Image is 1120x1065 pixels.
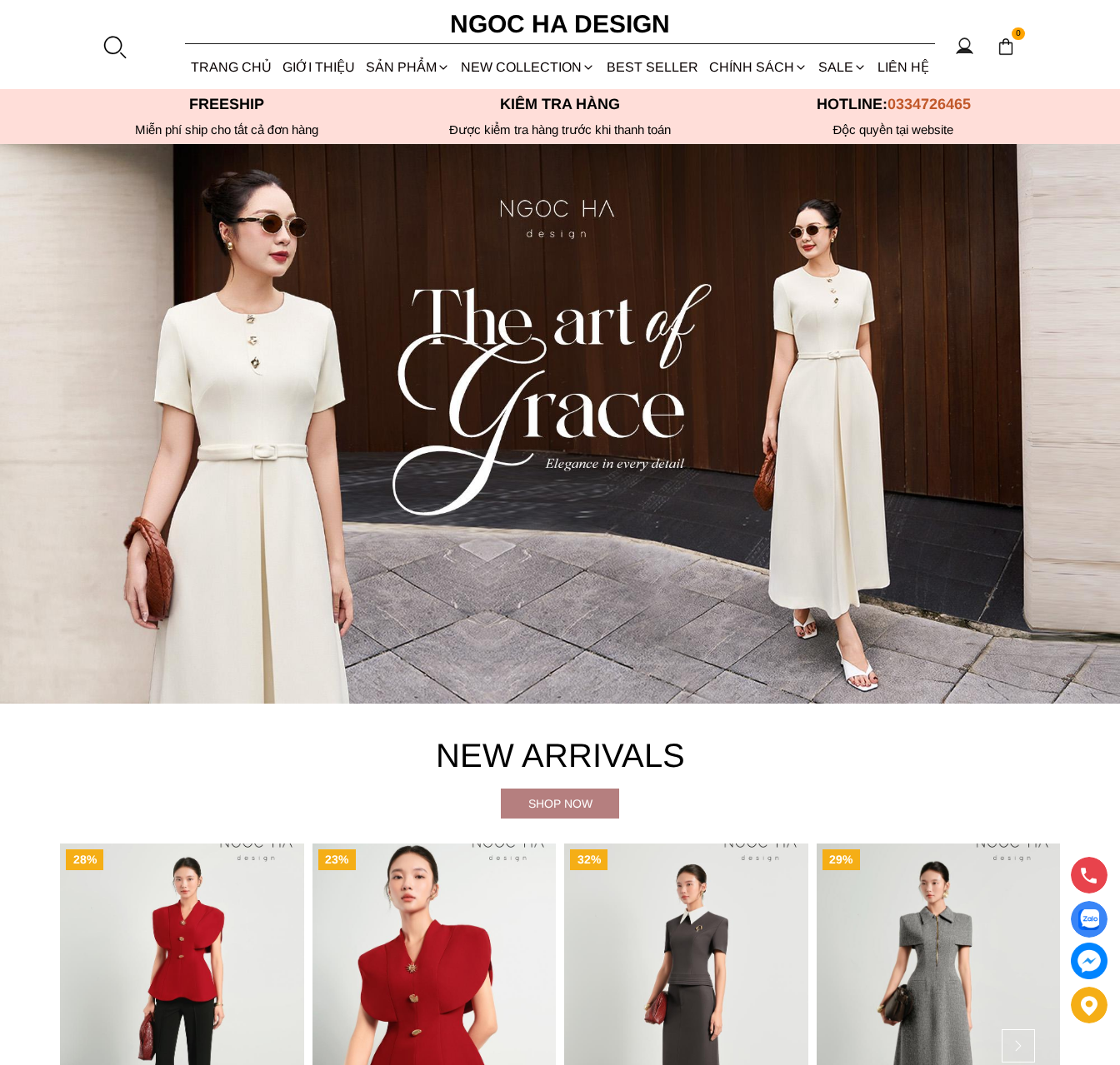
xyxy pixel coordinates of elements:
[1071,943,1107,979] a: messenger
[393,122,727,137] p: Được kiểm tra hàng trước khi thanh toán
[60,122,393,137] div: Miễn phí ship cho tất cả đơn hàng
[435,4,685,44] a: Ngoc Ha Design
[60,96,393,113] p: Freeship
[456,45,601,89] a: NEW COLLECTION
[501,789,619,819] a: Shop now
[1012,27,1025,41] span: 0
[277,45,360,89] a: GIỚI THIỆU
[813,45,872,89] a: SALE
[997,37,1015,56] img: img-CART-ICON-ksit0nf1
[727,96,1060,113] p: Hotline:
[1078,909,1099,930] img: Display image
[60,729,1060,782] h4: New Arrivals
[872,45,935,89] a: LIÊN HỆ
[703,45,812,89] div: Chính sách
[887,96,971,112] span: 0334726465
[500,96,620,112] font: Kiểm tra hàng
[601,45,703,89] a: BEST SELLER
[1071,901,1107,938] a: Display image
[361,45,456,89] div: SẢN PHẨM
[185,45,277,89] a: TRANG CHỦ
[727,122,1060,137] h6: Độc quyền tại website
[501,794,619,813] div: Shop now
